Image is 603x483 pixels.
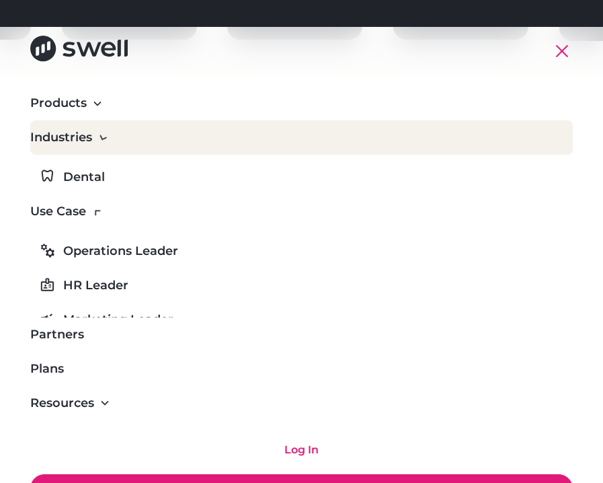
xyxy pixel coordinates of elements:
[30,202,86,221] div: Use Case
[30,386,573,420] div: Resources
[30,318,573,352] a: Partners
[30,86,573,120] div: Products
[63,276,128,295] div: HR Leader
[30,165,573,189] a: Dental
[30,239,573,263] a: Operations Leader
[63,311,173,329] div: Marketing Leader
[30,352,573,386] a: Plans
[30,155,573,194] nav: Industries
[63,242,178,260] div: Operations Leader
[30,229,573,318] nav: Use Case
[30,120,573,155] div: Industries
[30,394,94,412] div: Resources
[30,94,87,112] div: Products
[30,274,573,297] a: HR Leader
[30,437,573,463] a: Log In
[63,168,105,186] div: Dental
[30,128,92,147] div: Industries
[30,36,128,66] a: home
[30,194,573,229] div: Use Case
[30,308,573,332] a: Marketing Leader
[546,35,573,67] div: menu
